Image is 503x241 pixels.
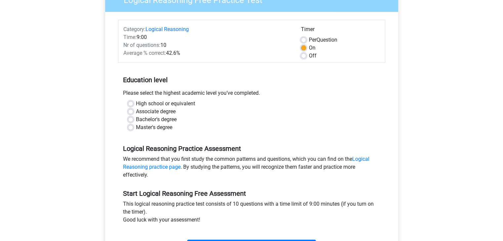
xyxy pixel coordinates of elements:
div: Timer [301,25,380,36]
h5: Education level [123,73,380,86]
span: Average % correct: [123,50,166,56]
span: Time: [123,34,137,40]
div: 42.6% [118,49,296,57]
label: Master's degree [136,123,172,131]
div: 9:00 [118,33,296,41]
div: We recommend that you first study the common patterns and questions, which you can find on the . ... [118,155,385,182]
span: Per [309,37,316,43]
div: 10 [118,41,296,49]
span: Nr of questions: [123,42,160,48]
label: High school or equivalent [136,100,195,108]
label: Associate degree [136,108,176,116]
h5: Logical Reasoning Practice Assessment [123,145,380,153]
div: This logical reasoning practice test consists of 10 questions with a time limit of 9:00 minutes (... [118,200,385,226]
label: Question [309,36,337,44]
label: Off [309,52,316,60]
a: Logical Reasoning [146,26,189,32]
span: Category: [123,26,146,32]
div: Please select the highest academic level you’ve completed. [118,89,385,100]
label: Bachelor's degree [136,116,177,123]
label: On [309,44,315,52]
h5: Start Logical Reasoning Free Assessment [123,189,380,197]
